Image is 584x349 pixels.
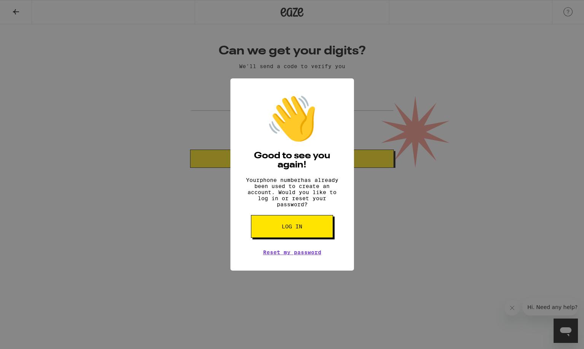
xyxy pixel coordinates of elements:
[251,215,333,238] button: Log in
[265,94,319,144] div: 👋
[242,151,343,170] h2: Good to see you again!
[263,249,321,255] a: Reset my password
[242,177,343,207] p: Your phone number has already been used to create an account. Would you like to log in or reset y...
[5,5,55,11] span: Hi. Need any help?
[282,224,302,229] span: Log in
